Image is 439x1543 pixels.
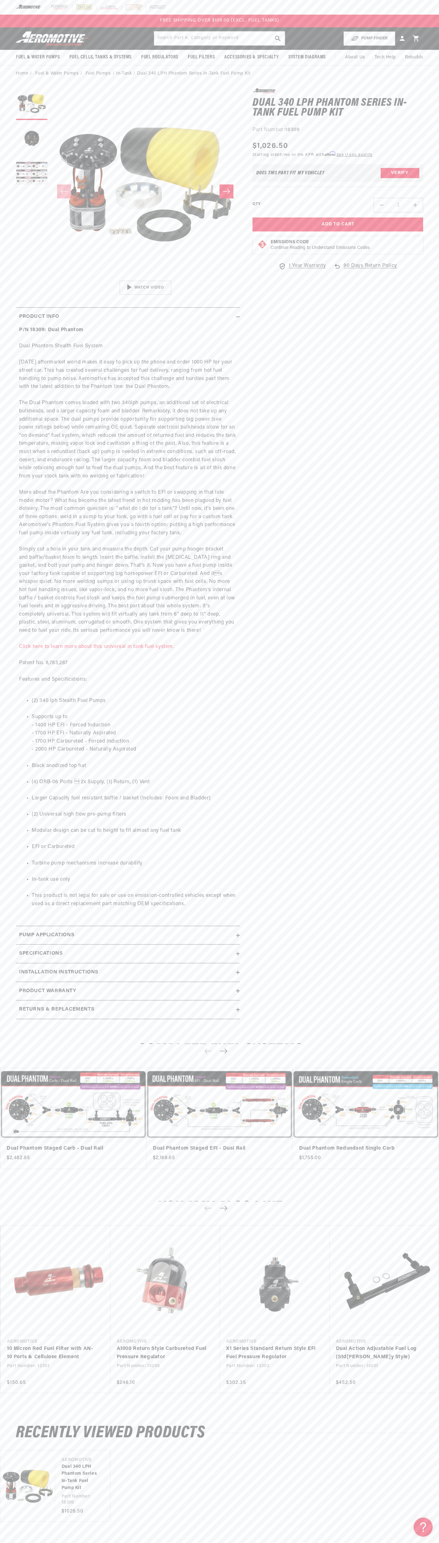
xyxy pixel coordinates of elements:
summary: Pump Applications [16,926,240,945]
a: See if you qualify - Learn more about Affirm Financing (opens in modal) [337,153,372,157]
a: About Us [340,50,370,65]
summary: System Diagrams [284,50,331,65]
button: Previous slide [201,1201,215,1215]
span: About Us [345,55,365,60]
span: Rebuilds [405,54,423,61]
h2: Pump Applications [19,931,74,939]
a: X1 Series Standard Return Style EFI Fuel Pressure Regulator [226,1345,317,1361]
span: Fuel & Water Pumps [16,54,60,61]
a: Dual 340 LPH Phantom Series In-Tank Fuel Pump Kit [62,1463,97,1492]
summary: Rebuilds [400,50,428,65]
button: search button [271,31,285,45]
li: Black anodized top hat [32,762,237,770]
summary: Fuel Filters [183,50,219,65]
summary: Fuel Cells, Tanks & Systems [65,50,136,65]
p: Continue Reading to Understand Emissions Codes [271,245,370,251]
p: Starting at /mo or 0% APR with . [252,152,372,158]
a: Dual Action Adjustable Fuel Log (Std[PERSON_NAME]y Style) [336,1345,427,1361]
li: (2) 340 lph Stealth Fuel Pumps [32,697,237,705]
li: Modular design can be cut to height to fit almost any fuel tank [32,827,237,835]
strong: Emissions Code [271,240,309,244]
span: Fuel Cells, Tanks & Systems [69,54,132,61]
a: Fuel & Water Pumps [35,70,79,77]
strong: 18309 [285,127,299,132]
span: System Diagrams [288,54,326,61]
li: (4) ORB-06 Ports  2x Supply, (1) Return, (1) Vent [32,778,237,786]
button: Slide right [219,184,233,198]
div: Does This part fit My vehicle? [256,170,324,176]
summary: Fuel & Water Pumps [11,50,65,65]
a: Click here to learn more about this universal in tank fuel system. [19,644,174,649]
button: Previous slide [201,1044,215,1058]
h1: Dual 340 LPH Phantom Series In-Tank Fuel Pump Kit [252,98,423,118]
button: Load image 2 in gallery view [16,123,48,155]
div: Part Number: [252,126,423,134]
h2: Installation Instructions [19,968,98,977]
summary: Accessories & Specialty [219,50,284,65]
strong: P/N 18309: Dual Phantom [19,327,83,332]
h2: Recently Viewed Products [16,1426,423,1440]
li: In-tank use only [32,876,237,884]
a: 90 Days Return Policy [333,262,397,277]
button: PUMP FINDER [344,31,395,46]
a: Home [16,70,28,77]
h2: Product Info [19,313,59,321]
button: Next slide [217,1201,231,1215]
h2: You may also like [16,1201,423,1216]
span: Affirm [324,151,336,156]
span: $65 [275,153,282,157]
li: Turbine pump mechanisms increase durability [32,859,237,868]
nav: breadcrumbs [16,70,423,77]
h2: Returns & replacements [19,1005,94,1014]
li: EFI or Carbureted [32,843,237,851]
label: QTY [252,202,260,207]
li: Dual 340 LPH Phantom Series In-Tank Fuel Pump Kit [137,70,250,77]
summary: Product Info [16,308,240,326]
img: Emissions code [257,239,267,250]
h2: Specifications [19,950,62,958]
a: A1000 Return Style Carbureted Fuel Pressure Regulator [117,1345,207,1361]
summary: Fuel Regulators [136,50,183,65]
button: Add to Cart [252,217,423,232]
span: 1 Year Warranty [289,262,326,270]
summary: Specifications [16,945,240,963]
a: Dual Phantom Staged EFI - Dual Rail [153,1145,280,1153]
h2: Product warranty [19,987,76,995]
button: Verify [381,168,419,178]
div: Dual Phantom Stealth Fuel System [DATE] aftermarket world makes it easy to pick up the phone and ... [16,326,240,916]
span: Fuel Filters [188,54,215,61]
a: Dual Phantom Redundant Single Carb [299,1145,426,1153]
button: Load image 1 in gallery view [16,88,48,120]
a: Fuel Pumps [86,70,111,77]
li: (2) Universal high flow pre-pump filters [32,811,237,819]
a: 1 Year Warranty [278,262,326,270]
span: Fuel Regulators [141,54,178,61]
summary: Returns & replacements [16,1000,240,1019]
li: In-Tank [116,70,137,77]
span: $1,026.50 [252,140,288,152]
a: Dual Phantom Staged Carb - Dual Rail [7,1145,134,1153]
media-gallery: Gallery Viewer [16,88,240,295]
img: Aeromotive [14,31,93,46]
button: Emissions CodeContinue Reading to Understand Emissions Codes [271,239,370,251]
button: Next slide [217,1044,231,1058]
summary: Installation Instructions [16,963,240,982]
span: Accessories & Specialty [224,54,279,61]
summary: Product warranty [16,982,240,1000]
span: 90 Days Return Policy [344,262,397,277]
a: 10 Micron Red Fuel Filter with AN-10 Ports & Cellulose Element [7,1345,98,1361]
button: Slide left [57,184,71,198]
h2: Complete Fuel Systems [16,1043,423,1058]
button: Load image 3 in gallery view [16,158,48,190]
span: Tech Help [375,54,396,61]
span: FREE SHIPPING OVER $109.00 (EXCL. FUEL TANKS) [160,18,279,23]
li: Larger Capacity fuel resistant baffle / basket (Includes: Foam and Bladder) [32,794,237,803]
summary: Tech Help [370,50,400,65]
input: Search by Part Number, Category or Keyword [154,31,285,45]
li: This product is not legal for sale or use on emission-controlled vehicles except when used as a d... [32,892,237,908]
li: Supports up to - 1400 HP EFI - Forced Induction - 1700 HP EFI - Naturally Aspirated - 1700 HP Car... [32,713,237,754]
